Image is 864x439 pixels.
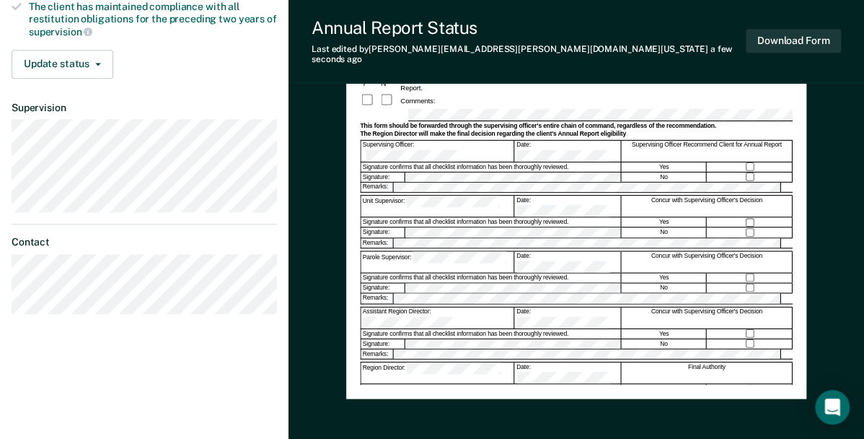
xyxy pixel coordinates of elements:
[361,196,513,217] div: Unit Supervisor:
[361,339,405,348] div: Signature:
[622,227,707,237] div: No
[622,339,707,348] div: No
[622,273,707,282] div: Yes
[361,384,621,394] div: Signature confirms that all checklist information has been thoroughly reviewed.
[622,217,707,227] div: Yes
[361,238,394,247] div: Remarks:
[360,131,792,139] div: The Region Director will make the final decision regarding the client's Annual Report eligibility
[361,217,621,227] div: Signature confirms that all checklist information has been thoroughly reviewed.
[515,196,621,217] div: Date:
[361,273,621,282] div: Signature confirms that all checklist information has been thoroughly reviewed.
[361,329,621,338] div: Signature confirms that all checklist information has been thoroughly reviewed.
[360,121,792,129] div: This form should be forwarded through the supervising officer's entire chain of command, regardle...
[361,140,513,161] div: Supervising Officer:
[361,293,394,303] div: Remarks:
[746,29,841,53] button: Download Form
[515,251,621,272] div: Date:
[622,172,707,181] div: No
[515,140,621,161] div: Date:
[361,162,621,171] div: Signature confirms that all checklist information has been thoroughly reviewed.
[622,283,707,292] div: No
[399,74,793,92] div: 5. It is in the best interest of society, per the supervising officer's discretion for the client...
[622,140,793,161] div: Supervising Officer Recommend Client for Annual Report
[515,307,621,328] div: Date:
[622,307,793,328] div: Concur with Supervising Officer's Decision
[361,362,513,383] div: Region Director:
[12,102,277,114] dt: Supervision
[515,362,621,383] div: Date:
[361,307,513,328] div: Assistant Region Director:
[312,44,746,65] div: Last edited by [PERSON_NAME][EMAIL_ADDRESS][PERSON_NAME][DOMAIN_NAME][US_STATE]
[12,236,277,248] dt: Contact
[622,162,707,171] div: Yes
[361,349,394,358] div: Remarks:
[12,50,113,79] button: Update status
[312,44,732,64] span: a few seconds ago
[815,390,850,425] div: Open Intercom Messenger
[361,251,513,272] div: Parole Supervisor:
[29,1,277,38] div: The client has maintained compliance with all restitution obligations for the preceding two years of
[29,26,92,38] span: supervision
[312,17,746,38] div: Annual Report Status
[360,78,379,87] div: Y
[622,384,707,394] div: Yes
[622,251,793,272] div: Concur with Supervising Officer's Decision
[361,172,405,181] div: Signature:
[622,196,793,217] div: Concur with Supervising Officer's Decision
[361,182,394,191] div: Remarks:
[361,283,405,292] div: Signature:
[361,227,405,237] div: Signature:
[379,78,399,87] div: N
[622,362,793,383] div: Final Authority
[622,329,707,338] div: Yes
[399,96,436,105] div: Comments:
